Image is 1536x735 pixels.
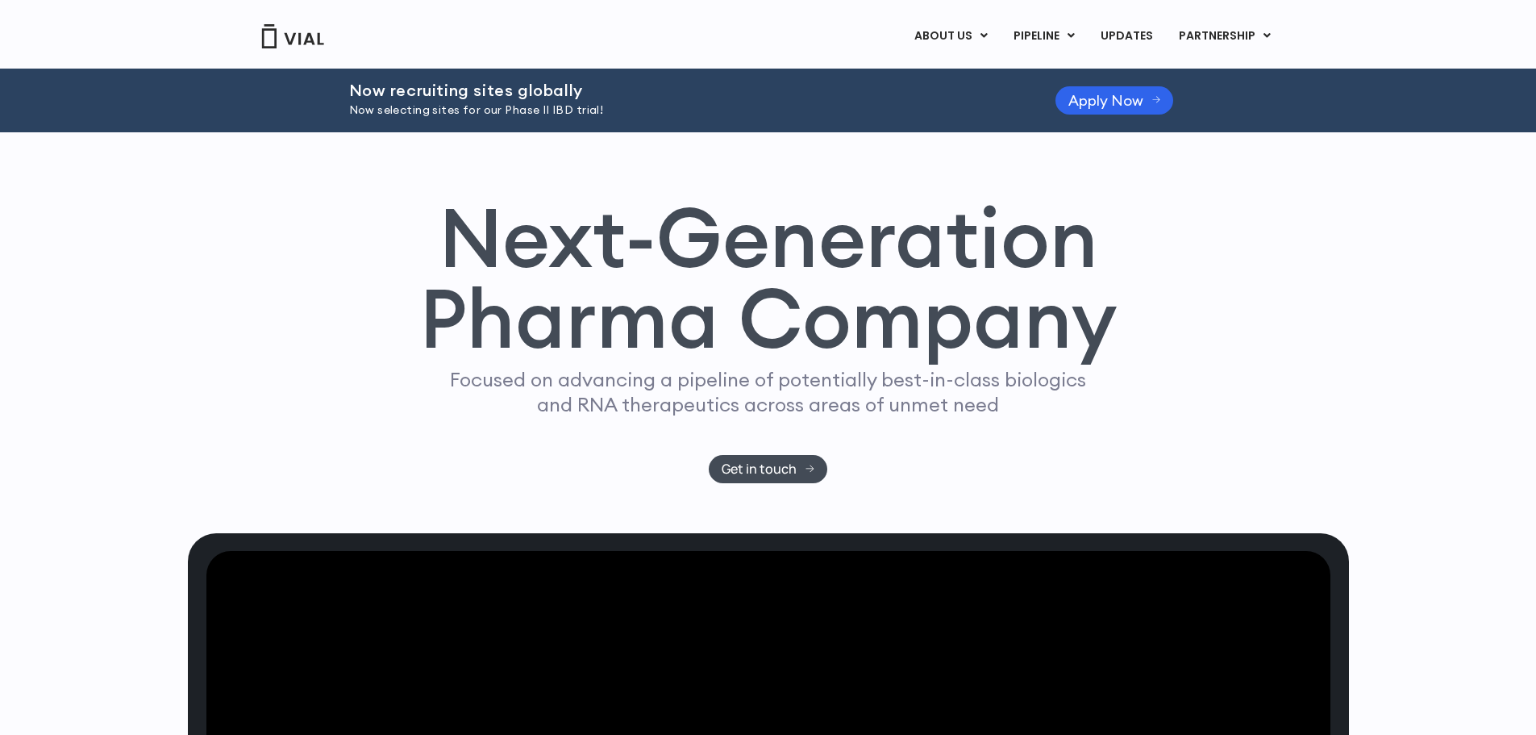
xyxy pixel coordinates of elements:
[419,197,1118,360] h1: Next-Generation Pharma Company
[722,463,797,475] span: Get in touch
[709,455,827,483] a: Get in touch
[1055,86,1174,115] a: Apply Now
[1166,23,1284,50] a: PARTNERSHIPMenu Toggle
[1088,23,1165,50] a: UPDATES
[349,81,1015,99] h2: Now recruiting sites globally
[1001,23,1087,50] a: PIPELINEMenu Toggle
[260,24,325,48] img: Vial Logo
[349,102,1015,119] p: Now selecting sites for our Phase II IBD trial!
[1068,94,1143,106] span: Apply Now
[443,367,1093,417] p: Focused on advancing a pipeline of potentially best-in-class biologics and RNA therapeutics acros...
[901,23,1000,50] a: ABOUT USMenu Toggle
